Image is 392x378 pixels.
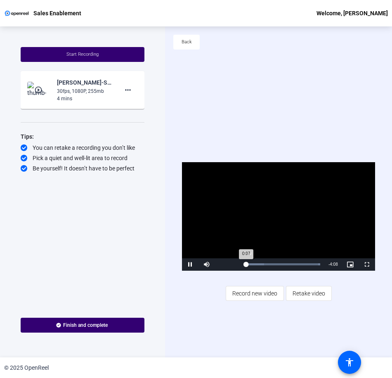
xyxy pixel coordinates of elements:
button: Retake video [286,286,332,301]
button: Mute [198,258,215,271]
button: Back [173,35,200,50]
div: Pick a quiet and well-lit area to record [21,154,144,162]
button: Fullscreen [359,258,375,271]
div: 4 mins [57,95,112,102]
div: Tips: [21,132,144,142]
div: © 2025 OpenReel [4,364,49,372]
img: OpenReel logo [4,9,29,17]
mat-icon: accessibility [345,357,354,367]
span: 4:08 [330,262,338,267]
p: Sales Enablement [33,8,81,18]
button: Start Recording [21,47,144,62]
span: Start Recording [66,52,99,57]
mat-icon: play_circle_outline [34,86,44,94]
mat-icon: more_horiz [123,85,133,95]
button: Finish and complete [21,318,144,333]
button: Picture-in-Picture [342,258,359,271]
span: Record new video [232,286,277,301]
div: Video Player [182,162,375,271]
div: Welcome, [PERSON_NAME] [316,8,388,18]
span: Back [182,36,192,48]
span: - [328,262,330,267]
img: thumb-nail [27,82,52,98]
span: Retake video [293,286,325,301]
button: Record new video [226,286,284,301]
span: Finish and complete [63,322,108,328]
div: Progress Bar [244,263,320,265]
button: Pause [182,258,198,271]
div: You can retake a recording you don’t like [21,144,144,152]
div: 30fps, 1080P, 255mb [57,87,112,95]
div: [PERSON_NAME]-Sales Enablement-Sales Enablement-1758692786872-webcam [57,78,112,87]
div: Be yourself! It doesn’t have to be perfect [21,164,144,172]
